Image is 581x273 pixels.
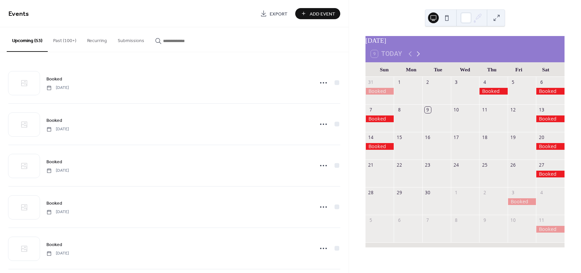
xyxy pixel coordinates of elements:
[270,10,287,18] span: Export
[539,134,545,140] div: 20
[7,27,48,52] button: Upcoming (53)
[510,107,516,113] div: 12
[368,162,374,168] div: 21
[368,79,374,85] div: 31
[536,115,565,122] div: Booked
[453,134,459,140] div: 17
[48,27,82,51] button: Past (100+)
[453,190,459,196] div: 1
[481,217,488,224] div: 9
[479,88,508,95] div: Booked
[453,162,459,168] div: 24
[425,190,431,196] div: 30
[478,62,505,77] div: Thu
[368,107,374,113] div: 7
[365,115,394,122] div: Booked
[505,62,532,77] div: Fri
[481,134,488,140] div: 18
[365,88,394,95] div: Booked
[46,76,62,83] span: Booked
[425,217,431,224] div: 7
[510,162,516,168] div: 26
[368,217,374,224] div: 5
[536,171,565,177] div: Booked
[46,116,62,124] a: Booked
[295,8,340,19] button: Add Event
[398,62,425,77] div: Mon
[8,7,29,21] span: Events
[396,134,402,140] div: 15
[481,107,488,113] div: 11
[452,62,478,77] div: Wed
[453,217,459,224] div: 8
[536,88,565,95] div: Booked
[368,134,374,140] div: 14
[46,126,69,132] span: [DATE]
[46,209,69,215] span: [DATE]
[396,107,402,113] div: 8
[481,79,488,85] div: 4
[539,107,545,113] div: 13
[539,162,545,168] div: 27
[46,250,69,257] span: [DATE]
[46,158,62,166] a: Booked
[46,199,62,207] a: Booked
[539,79,545,85] div: 6
[536,143,565,150] div: Booked
[371,62,398,77] div: Sun
[425,162,431,168] div: 23
[46,168,69,174] span: [DATE]
[425,134,431,140] div: 16
[46,75,62,83] a: Booked
[396,162,402,168] div: 22
[425,79,431,85] div: 2
[508,198,536,205] div: Booked
[510,79,516,85] div: 5
[46,241,62,248] a: Booked
[112,27,150,51] button: Submissions
[255,8,293,19] a: Export
[532,62,559,77] div: Sat
[365,143,394,150] div: Booked
[82,27,112,51] button: Recurring
[481,162,488,168] div: 25
[453,79,459,85] div: 3
[481,190,488,196] div: 2
[536,226,565,233] div: Booked
[46,117,62,124] span: Booked
[396,79,402,85] div: 1
[396,190,402,196] div: 29
[310,10,335,18] span: Add Event
[539,217,545,224] div: 11
[46,200,62,207] span: Booked
[510,217,516,224] div: 10
[510,190,516,196] div: 3
[368,190,374,196] div: 28
[453,107,459,113] div: 10
[425,62,452,77] div: Tue
[365,36,565,46] div: [DATE]
[539,190,545,196] div: 4
[425,107,431,113] div: 9
[510,134,516,140] div: 19
[396,217,402,224] div: 6
[46,85,69,91] span: [DATE]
